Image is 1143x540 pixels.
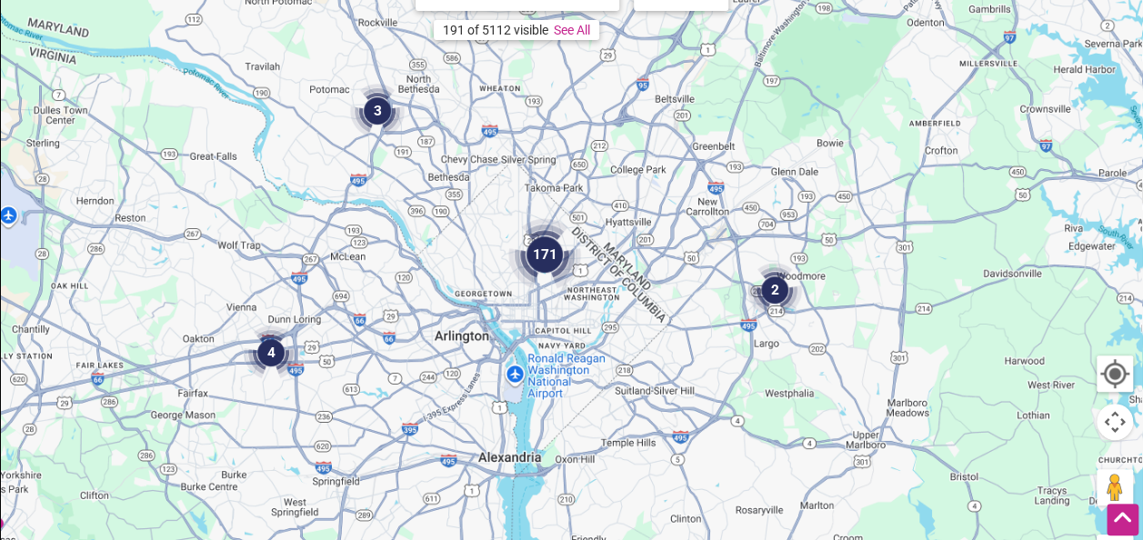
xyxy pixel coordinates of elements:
[1097,469,1133,505] button: Drag Pegman onto the map to open Street View
[443,23,548,37] div: 191 of 5112 visible
[1097,355,1133,392] button: Your Location
[508,218,581,291] div: 171
[1097,404,1133,440] button: Map camera controls
[244,325,298,380] div: 4
[1107,504,1138,535] div: Scroll Back to Top
[747,263,802,317] div: 2
[350,84,405,138] div: 3
[554,23,590,37] a: See All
